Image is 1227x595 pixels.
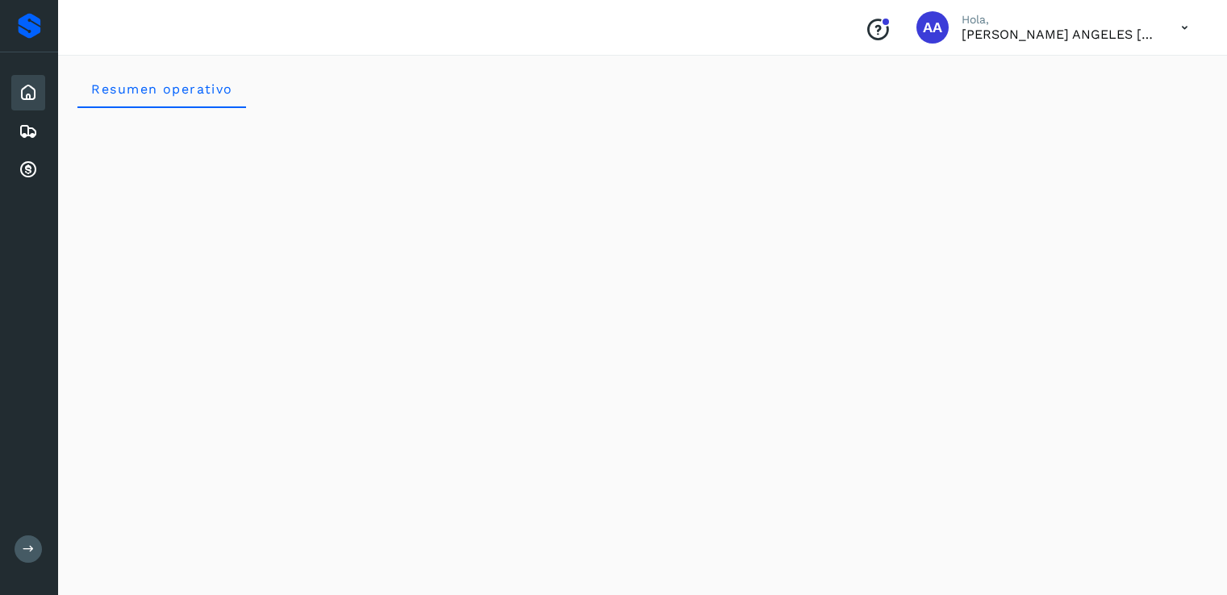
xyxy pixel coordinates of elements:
[962,27,1155,42] p: ADRIAN ANGELES GARCIA
[11,114,45,149] div: Embarques
[962,13,1155,27] p: Hola,
[11,75,45,110] div: Inicio
[11,152,45,188] div: Cuentas por cobrar
[90,81,233,97] span: Resumen operativo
